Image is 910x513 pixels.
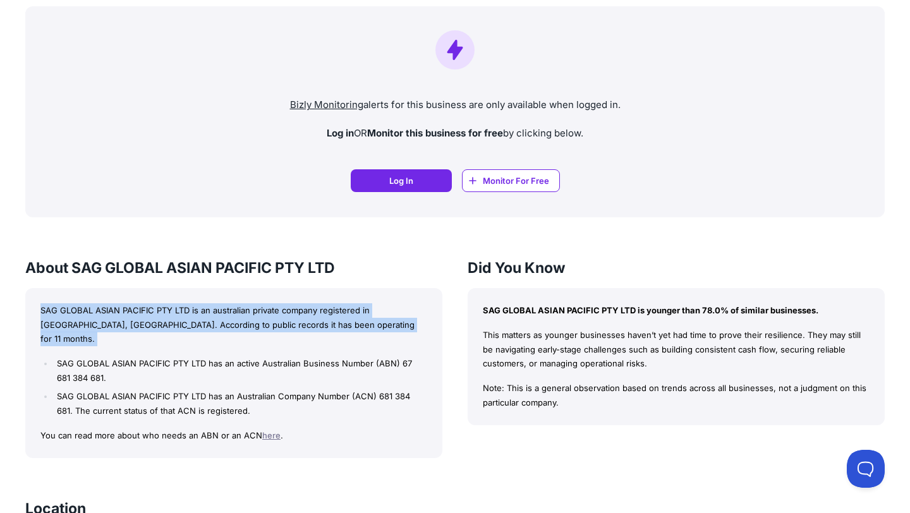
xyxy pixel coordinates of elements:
p: SAG GLOBAL ASIAN PACIFIC PTY LTD is an australian private company registered in [GEOGRAPHIC_DATA]... [40,303,427,346]
h3: About SAG GLOBAL ASIAN PACIFIC PTY LTD [25,258,442,278]
p: Note: This is a general observation based on trends across all businesses, not a judgment on this... [483,381,870,410]
a: here [262,430,281,440]
p: OR by clicking below. [35,126,875,141]
iframe: Toggle Customer Support [847,450,885,488]
p: alerts for this business are only available when logged in. [35,98,875,112]
a: Log In [351,169,452,192]
a: Monitor For Free [462,169,560,192]
li: SAG GLOBAL ASIAN PACIFIC PTY LTD has an Australian Company Number (ACN) 681 384 681. The current ... [54,389,427,418]
span: Log In [389,174,413,187]
h3: Did You Know [468,258,885,278]
p: This matters as younger businesses haven’t yet had time to prove their resilience. They may still... [483,328,870,371]
p: You can read more about who needs an ABN or an ACN . [40,428,427,443]
li: SAG GLOBAL ASIAN PACIFIC PTY LTD has an active Australian Business Number (ABN) 67 681 384 681. [54,356,427,385]
strong: Log in [327,127,354,139]
span: Monitor For Free [483,174,549,187]
strong: Monitor this business for free [367,127,503,139]
p: SAG GLOBAL ASIAN PACIFIC PTY LTD is younger than 78.0% of similar businesses. [483,303,870,318]
a: Bizly Monitoring [290,99,363,111]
